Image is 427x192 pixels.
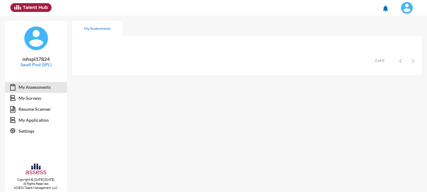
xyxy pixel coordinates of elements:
[382,5,389,12] mat-icon: notifications
[5,115,67,126] a: My Application
[5,178,67,190] p: Copyright © [DATE]-[DATE]. All Rights Reserved. ASSESS Talent Management, LLC.
[394,54,407,67] button: Previous page
[5,93,67,104] a: My Surveys
[10,62,62,67] p: Saudi Post (SPL)
[84,26,111,31] div: My Assessments
[10,56,62,62] p: mhspl17824
[5,125,67,137] a: Settings
[25,163,47,176] img: assesscompany-logo.png
[24,26,49,51] img: default%20profile%20image.svg
[375,58,384,63] div: 0 of 0
[5,82,67,93] a: My Assessments
[407,54,419,67] button: Next page
[5,104,67,115] a: Resume Scanner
